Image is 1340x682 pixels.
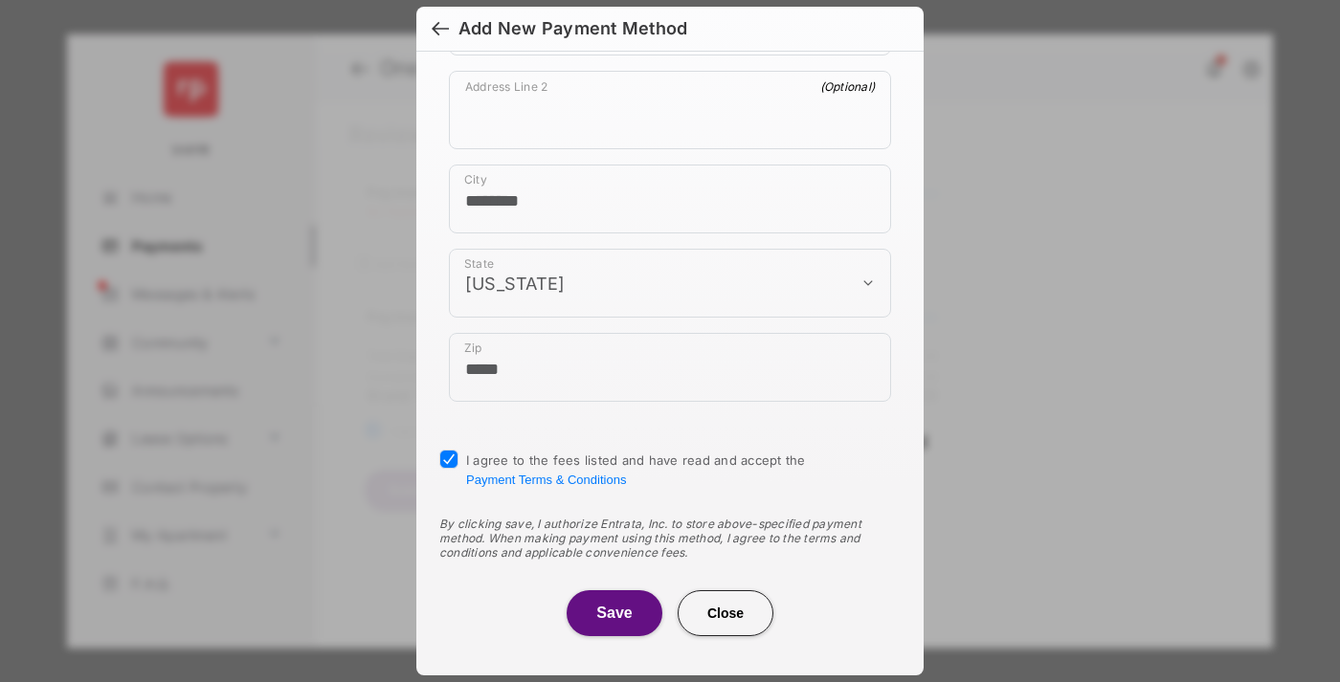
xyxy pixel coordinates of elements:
button: I agree to the fees listed and have read and accept the [466,473,626,487]
div: payment_method_screening[postal_addresses][addressLine2] [449,71,891,149]
div: payment_method_screening[postal_addresses][postalCode] [449,333,891,402]
div: payment_method_screening[postal_addresses][administrativeArea] [449,249,891,318]
button: Save [567,590,662,636]
span: I agree to the fees listed and have read and accept the [466,452,806,487]
div: payment_method_screening[postal_addresses][locality] [449,165,891,233]
div: Add New Payment Method [458,18,687,39]
div: By clicking save, I authorize Entrata, Inc. to store above-specified payment method. When making ... [439,517,901,560]
button: Close [678,590,773,636]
